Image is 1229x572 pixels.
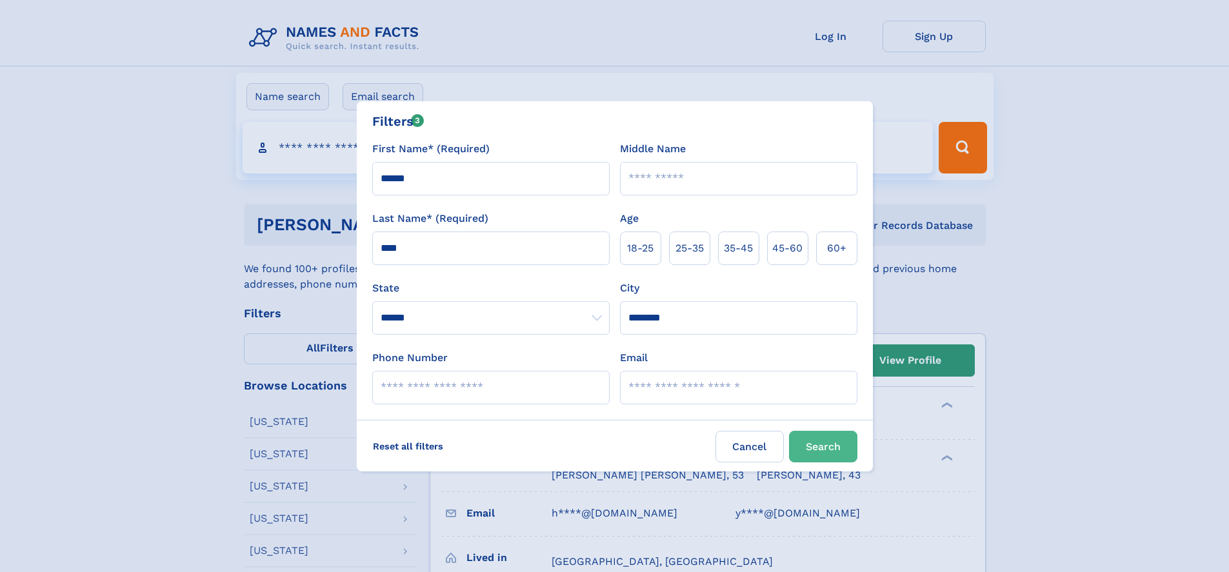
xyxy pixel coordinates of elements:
[372,281,610,296] label: State
[372,141,490,157] label: First Name* (Required)
[372,350,448,366] label: Phone Number
[772,241,803,256] span: 45‑60
[724,241,753,256] span: 35‑45
[715,431,784,462] label: Cancel
[627,241,654,256] span: 18‑25
[365,431,452,462] label: Reset all filters
[620,141,686,157] label: Middle Name
[675,241,704,256] span: 25‑35
[372,211,488,226] label: Last Name* (Required)
[372,112,425,131] div: Filters
[620,281,639,296] label: City
[827,241,846,256] span: 60+
[620,211,639,226] label: Age
[789,431,857,462] button: Search
[620,350,648,366] label: Email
